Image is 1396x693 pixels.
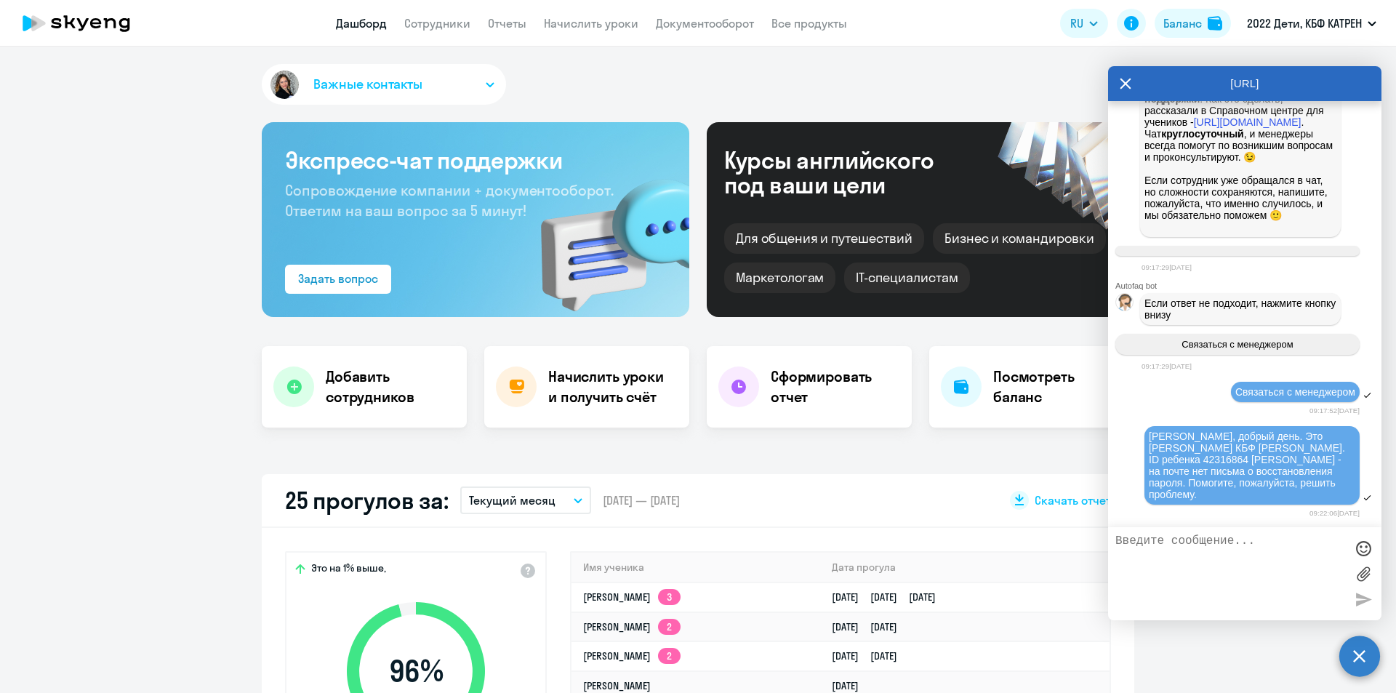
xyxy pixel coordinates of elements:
[469,492,555,509] p: Текущий месяц
[832,679,870,692] a: [DATE]
[583,620,681,633] a: [PERSON_NAME]2
[460,486,591,514] button: Текущий месяц
[658,648,681,664] app-skyeng-badge: 2
[298,270,378,287] div: Задать вопрос
[1161,128,1243,140] strong: круглосуточный
[1035,492,1111,508] span: Скачать отчет
[658,589,681,605] app-skyeng-badge: 3
[603,492,680,508] span: [DATE] — [DATE]
[1235,386,1355,398] span: Связаться с менеджером
[1240,6,1384,41] button: 2022 Дети, КБФ КАТРЕН
[1194,116,1301,128] a: [URL][DOMAIN_NAME]
[332,654,500,689] span: 96 %
[1149,430,1348,500] span: [PERSON_NAME], добрый день. Это [PERSON_NAME] КБФ [PERSON_NAME]. ID ребенка 42316864 [PERSON_NAME...
[1155,9,1231,38] button: Балансbalance
[285,265,391,294] button: Задать вопрос
[832,620,909,633] a: [DATE][DATE]
[771,16,847,31] a: Все продукты
[268,68,302,102] img: avatar
[1142,362,1192,370] time: 09:17:29[DATE]
[285,145,666,175] h3: Экспресс-чат поддержки
[1142,263,1192,271] time: 09:17:29[DATE]
[820,553,1110,582] th: Дата прогула
[832,590,947,604] a: [DATE][DATE][DATE]
[1247,15,1362,32] p: 2022 Дети, КБФ КАТРЕН
[1309,509,1360,517] time: 09:22:06[DATE]
[488,16,526,31] a: Отчеты
[1116,294,1134,315] img: bot avatar
[336,16,387,31] a: Дашборд
[844,263,969,293] div: IT-специалистам
[933,223,1106,254] div: Бизнес и командировки
[724,223,924,254] div: Для общения и путешествий
[311,561,386,579] span: Это на 1% выше,
[544,16,638,31] a: Начислить уроки
[1309,406,1360,414] time: 09:17:52[DATE]
[571,553,820,582] th: Имя ученика
[285,486,449,515] h2: 25 прогулов за:
[1163,15,1202,32] div: Баланс
[583,590,681,604] a: [PERSON_NAME]3
[656,16,754,31] a: Документооборот
[1115,334,1360,355] button: Связаться с менеджером
[1352,563,1374,585] label: Лимит 10 файлов
[1182,339,1293,350] span: Связаться с менеджером
[326,366,455,407] h4: Добавить сотрудников
[583,679,651,692] a: [PERSON_NAME]
[1070,15,1083,32] span: RU
[832,649,909,662] a: [DATE][DATE]
[1060,9,1108,38] button: RU
[285,181,614,220] span: Сопровождение компании + документооборот. Ответим на ваш вопрос за 5 минут!
[404,16,470,31] a: Сотрудники
[724,148,973,197] div: Курсы английского под ваши цели
[1208,16,1222,31] img: balance
[724,263,835,293] div: Маркетологам
[313,75,422,94] span: Важные контакты
[993,366,1123,407] h4: Посмотреть баланс
[583,649,681,662] a: [PERSON_NAME]2
[520,153,689,317] img: bg-img
[1115,281,1381,290] div: Autofaq bot
[548,366,675,407] h4: Начислить уроки и получить счёт
[262,64,506,105] button: Важные контакты
[658,619,681,635] app-skyeng-badge: 2
[771,366,900,407] h4: Сформировать отчет
[1144,297,1339,321] span: Если ответ не подходит, нажмите кнопку внизу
